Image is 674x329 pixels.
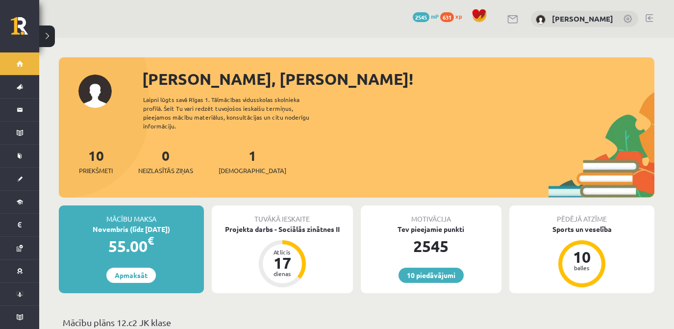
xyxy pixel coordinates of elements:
span: € [148,233,154,248]
span: [DEMOGRAPHIC_DATA] [219,166,286,176]
span: xp [455,12,462,20]
div: 2545 [361,234,502,258]
div: 55.00 [59,234,204,258]
div: balles [567,265,597,271]
div: Laipni lūgts savā Rīgas 1. Tālmācības vidusskolas skolnieka profilā. Šeit Tu vari redzēt tuvojošo... [143,95,326,130]
span: Neizlasītās ziņas [138,166,193,176]
a: Projekta darbs - Sociālās zinātnes II Atlicis 17 dienas [212,224,353,289]
a: Sports un veselība 10 balles [509,224,654,289]
div: Sports un veselība [509,224,654,234]
a: Apmaksāt [106,268,156,283]
a: [PERSON_NAME] [552,14,613,24]
span: Priekšmeti [79,166,113,176]
div: Atlicis [268,249,297,255]
img: Linda Zemīte [536,15,546,25]
div: Tev pieejamie punkti [361,224,502,234]
div: [PERSON_NAME], [PERSON_NAME]! [142,67,654,91]
a: 1[DEMOGRAPHIC_DATA] [219,147,286,176]
div: Novembris (līdz [DATE]) [59,224,204,234]
div: Tuvākā ieskaite [212,205,353,224]
div: 10 [567,249,597,265]
div: Projekta darbs - Sociālās zinātnes II [212,224,353,234]
div: Motivācija [361,205,502,224]
a: 10Priekšmeti [79,147,113,176]
span: 2545 [413,12,429,22]
a: Rīgas 1. Tālmācības vidusskola [11,17,39,42]
a: 10 piedāvājumi [399,268,464,283]
span: 631 [440,12,454,22]
p: Mācību plāns 12.c2 JK klase [63,316,650,329]
a: 2545 mP [413,12,439,20]
div: Mācību maksa [59,205,204,224]
div: dienas [268,271,297,277]
div: 17 [268,255,297,271]
a: 0Neizlasītās ziņas [138,147,193,176]
a: 631 xp [440,12,467,20]
div: Pēdējā atzīme [509,205,654,224]
span: mP [431,12,439,20]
